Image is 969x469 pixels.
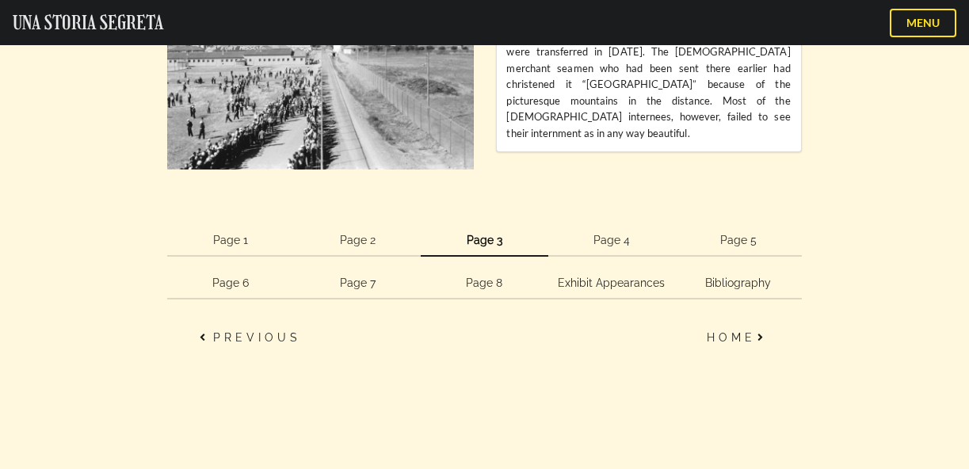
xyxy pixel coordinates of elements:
a: Page 1 [167,225,294,257]
div: The internment camp at [GEOGRAPHIC_DATA], [US_STATE] where most enemy aliens of [DEMOGRAPHIC_DATA... [506,11,790,141]
a: Page 6 [167,268,294,299]
a: Page 3 [421,225,547,257]
a: Page 5 [675,225,802,257]
a: UNA STORIA SEGRETA [13,10,163,35]
a: Previous [189,322,309,353]
button: MENU [890,9,956,37]
a: Exhibit Appearances [548,268,675,299]
a: Bibliography [675,268,802,299]
a: Page 2 [294,225,421,257]
a: Page 4 [548,225,675,257]
a: Home [699,322,780,353]
a: Page 7 [294,268,421,299]
a: Page 8 [421,268,547,299]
